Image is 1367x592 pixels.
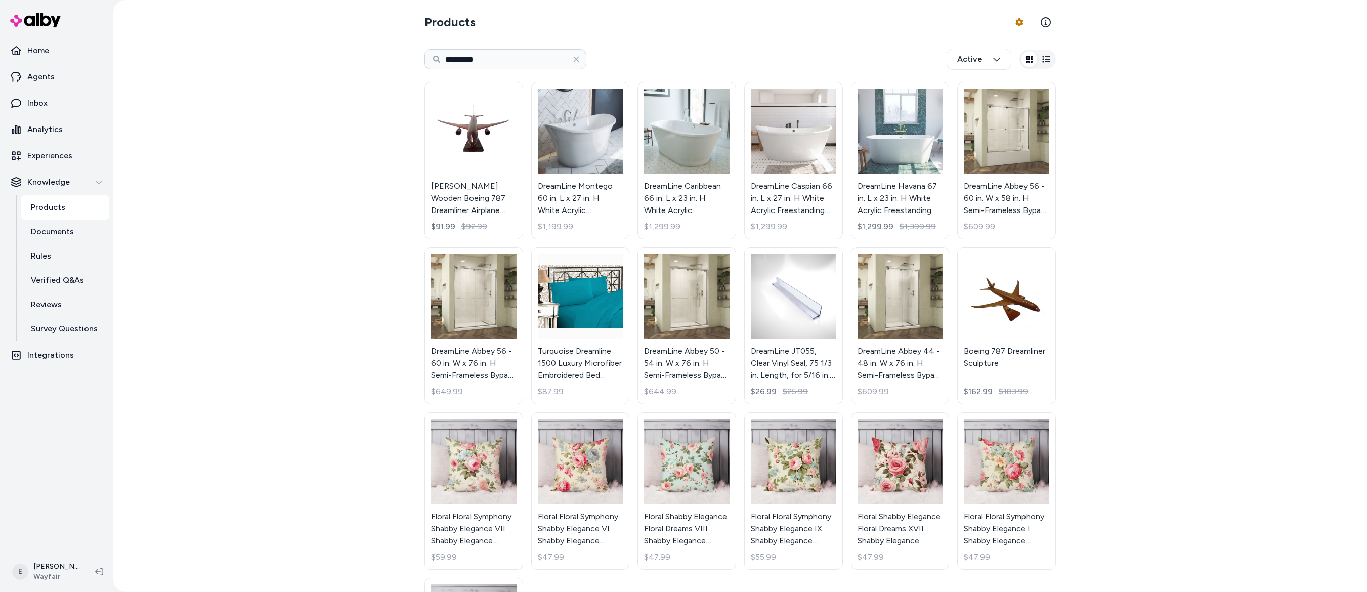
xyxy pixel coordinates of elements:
a: Survey Questions [21,317,109,341]
p: Home [27,45,49,57]
p: Analytics [27,123,63,136]
a: Experiences [4,144,109,168]
span: Wayfair [33,572,79,582]
a: Agents [4,65,109,89]
a: Floral Floral Symphony Shabby Elegance VII Shabby Elegance Throw Pillow CoverFloral Floral Sympho... [424,412,523,570]
a: Turquoise Dreamline 1500 Luxury Microfiber Embroidered Bed Sheet Set - Softest Hotel Quality, Wri... [531,247,630,405]
a: Home [4,38,109,63]
a: Boeing 787 Dreamliner SculptureBoeing 787 Dreamliner Sculpture$162.99$183.99 [957,247,1056,405]
p: Documents [31,226,74,238]
p: Reviews [31,299,62,311]
a: DreamLine JT055, Clear Vinyl Seal, 75 1/3 in. Length, for 5/16 in. (8 mm.) Glass Shower DoorDream... [744,247,843,405]
button: E[PERSON_NAME]Wayfair [6,556,87,588]
p: Verified Q&As [31,274,84,286]
a: Floral Floral Symphony Shabby Elegance IX Shabby Elegance Throw Pillow CoverFloral Floral Symphon... [744,412,843,570]
a: DreamLine Abbey 56 - 60 in. W x 58 in. H Semi-Frameless Bypass Tub Door in Brushed NickelDreamLin... [957,82,1056,239]
a: DreamLine Abbey 56 - 60 in. W x 76 in. H Semi-Frameless Bypass Shower Door in Brushed NickelDream... [424,247,523,405]
button: Active [947,49,1011,70]
a: DreamLine Montego 60 in. L x 27 in. H White Acrylic Freestanding BathtubDreamLine Montego 60 in. ... [531,82,630,239]
p: Experiences [27,150,72,162]
p: Rules [31,250,51,262]
a: Products [21,195,109,220]
a: DreamLine Caspian 66 in. L x 27 in. H White Acrylic Freestanding BathtubDreamLine Caspian 66 in. ... [744,82,843,239]
img: alby Logo [10,13,61,27]
p: Agents [27,71,55,83]
p: [PERSON_NAME] [33,562,79,572]
a: Leonardi Wooden Boeing 787 Dreamliner Airplane Model[PERSON_NAME] Wooden Boeing 787 Dreamliner Ai... [424,82,523,239]
a: DreamLine Havana 67 in. L x 23 in. H White Acrylic Freestanding BathtubDreamLine Havana 67 in. L ... [851,82,950,239]
a: Inbox [4,91,109,115]
p: Products [31,201,65,214]
span: E [12,564,28,580]
a: Floral Shabby Elegance Floral Dreams XVII Shabby Elegance Throw Pillow CoverFloral Shabby Eleganc... [851,412,950,570]
p: Survey Questions [31,323,98,335]
a: Verified Q&As [21,268,109,292]
p: Knowledge [27,176,70,188]
a: Integrations [4,343,109,367]
h2: Products [424,14,476,30]
a: Floral Floral Symphony Shabby Elegance VI Shabby Elegance Throw Pillow CoverFloral Floral Symphon... [531,412,630,570]
a: Documents [21,220,109,244]
p: Inbox [27,97,48,109]
a: Reviews [21,292,109,317]
a: Rules [21,244,109,268]
p: Integrations [27,349,74,361]
a: Floral Shabby Elegance Floral Dreams VIII Shabby Elegance Throw Pillow CoverFloral Shabby Eleganc... [637,412,736,570]
a: Floral Floral Symphony Shabby Elegance I Shabby Elegance Throw Pillow CoverFloral Floral Symphony... [957,412,1056,570]
a: DreamLine Caribbean 66 in. L x 23 in. H White Acrylic Freestanding BathtubDreamLine Caribbean 66 ... [637,82,736,239]
button: Knowledge [4,170,109,194]
a: DreamLine Abbey 50 - 54 in. W x 76 in. H Semi-Frameless Bypass Shower Door in Oil Rubbed BronzeDr... [637,247,736,405]
a: Analytics [4,117,109,142]
a: DreamLine Abbey 44 - 48 in. W x 76 in. H Semi-Frameless Bypass Shower Door in Oil Rubbed BronzeDr... [851,247,950,405]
